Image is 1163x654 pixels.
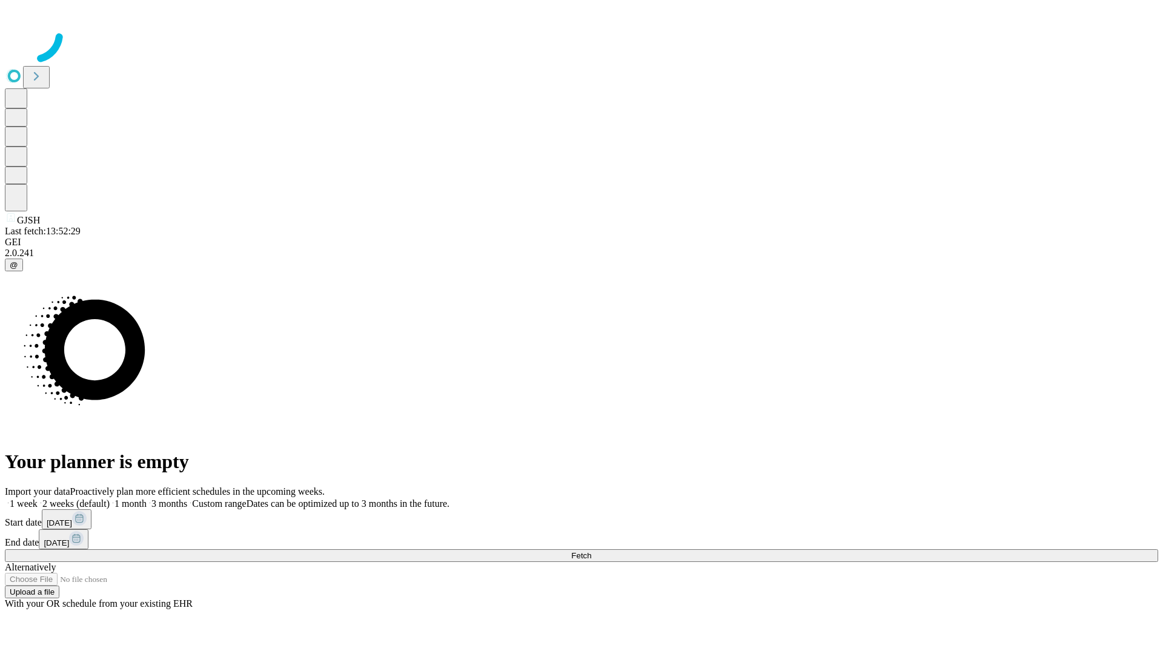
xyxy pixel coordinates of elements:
[39,529,88,549] button: [DATE]
[5,486,70,497] span: Import your data
[5,529,1158,549] div: End date
[5,586,59,598] button: Upload a file
[5,226,81,236] span: Last fetch: 13:52:29
[5,562,56,572] span: Alternatively
[192,498,246,509] span: Custom range
[17,215,40,225] span: GJSH
[47,518,72,527] span: [DATE]
[5,598,193,609] span: With your OR schedule from your existing EHR
[151,498,187,509] span: 3 months
[571,551,591,560] span: Fetch
[10,260,18,269] span: @
[5,451,1158,473] h1: Your planner is empty
[5,237,1158,248] div: GEI
[42,509,91,529] button: [DATE]
[247,498,449,509] span: Dates can be optimized up to 3 months in the future.
[5,248,1158,259] div: 2.0.241
[44,538,69,547] span: [DATE]
[42,498,110,509] span: 2 weeks (default)
[114,498,147,509] span: 1 month
[5,549,1158,562] button: Fetch
[5,509,1158,529] div: Start date
[70,486,325,497] span: Proactively plan more efficient schedules in the upcoming weeks.
[5,259,23,271] button: @
[10,498,38,509] span: 1 week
